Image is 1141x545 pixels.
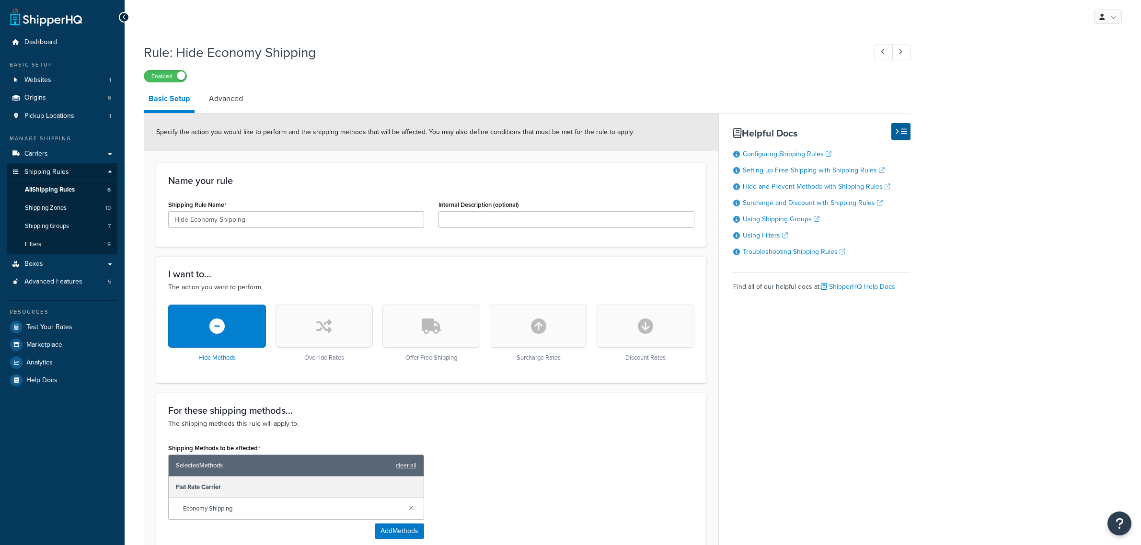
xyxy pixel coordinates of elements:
[7,354,117,371] a: Analytics
[109,76,111,84] span: 1
[204,87,248,110] a: Advanced
[743,247,845,257] a: Troubleshooting Shipping Rules
[7,273,117,291] li: Advanced Features
[168,269,694,279] h3: I want to...
[7,199,117,217] li: Shipping Zones
[276,305,373,362] div: Override Rates
[168,305,266,362] div: Hide Methods
[7,163,117,181] a: Shipping Rules
[24,94,46,102] span: Origins
[108,278,111,286] span: 5
[743,230,788,240] a: Using Filters
[25,222,69,230] span: Shipping Groups
[7,236,117,253] a: Filters9
[7,308,117,316] div: Resources
[743,182,890,192] a: Hide and Prevent Methods with Shipping Rules
[26,376,58,385] span: Help Docs
[438,201,519,208] label: Internal Description (optional)
[176,459,391,472] span: Selected Methods
[168,201,227,209] label: Shipping Rule Name
[382,305,480,362] div: Offer Free Shipping
[105,204,111,212] span: 10
[597,305,694,362] div: Discount Rates
[168,419,694,429] p: The shipping methods this rule will apply to.
[25,240,41,249] span: Filters
[7,61,117,69] div: Basic Setup
[7,71,117,89] a: Websites1
[24,38,57,46] span: Dashboard
[108,94,111,102] span: 6
[107,240,111,249] span: 9
[7,107,117,125] a: Pickup Locations1
[7,135,117,143] div: Manage Shipping
[490,305,588,362] div: Surcharge Rates
[7,336,117,353] a: Marketplace
[7,145,117,163] a: Carriers
[7,217,117,235] a: Shipping Groups7
[24,76,51,84] span: Websites
[7,372,117,389] a: Help Docs
[107,186,111,194] span: 6
[7,71,117,89] li: Websites
[7,107,117,125] li: Pickup Locations
[743,198,883,208] a: Surcharge and Discount with Shipping Rules
[108,222,111,230] span: 7
[109,112,111,120] span: 1
[168,175,694,186] h3: Name your rule
[144,43,857,62] h1: Rule: Hide Economy Shipping
[743,214,819,224] a: Using Shipping Groups
[24,260,43,268] span: Boxes
[375,523,424,539] button: AddMethods
[733,272,910,294] div: Find all of our helpful docs at:
[156,127,634,137] span: Specify the action you would like to perform and the shipping methods that will be affected. You ...
[7,236,117,253] li: Filters
[26,359,53,367] span: Analytics
[168,405,694,416] h3: For these shipping methods...
[7,273,117,291] a: Advanced Features5
[26,323,72,331] span: Test Your Rates
[7,255,117,273] a: Boxes
[7,34,117,51] a: Dashboard
[7,89,117,107] a: Origins6
[168,444,260,452] label: Shipping Methods to be affected
[144,87,195,113] a: Basic Setup
[7,318,117,336] a: Test Your Rates
[24,150,48,158] span: Carriers
[144,70,186,82] label: Enabled
[743,165,885,175] a: Setting up Free Shipping with Shipping Rules
[7,89,117,107] li: Origins
[24,112,74,120] span: Pickup Locations
[26,341,62,349] span: Marketplace
[891,123,910,140] button: Hide Help Docs
[25,204,67,212] span: Shipping Zones
[743,149,831,159] a: Configuring Shipping Rules
[7,163,117,254] li: Shipping Rules
[396,459,416,472] a: clear all
[24,278,82,286] span: Advanced Features
[7,181,117,199] a: AllShipping Rules6
[7,199,117,217] a: Shipping Zones10
[892,45,911,60] a: Next Record
[821,282,895,292] a: ShipperHQ Help Docs
[25,186,75,194] span: All Shipping Rules
[24,168,69,176] span: Shipping Rules
[7,217,117,235] li: Shipping Groups
[733,128,910,138] h3: Helpful Docs
[875,45,893,60] a: Previous Record
[168,282,694,293] p: The action you want to perform.
[183,502,401,515] span: Economy Shipping
[1107,511,1131,535] button: Open Resource Center
[169,477,424,498] div: Flat Rate Carrier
